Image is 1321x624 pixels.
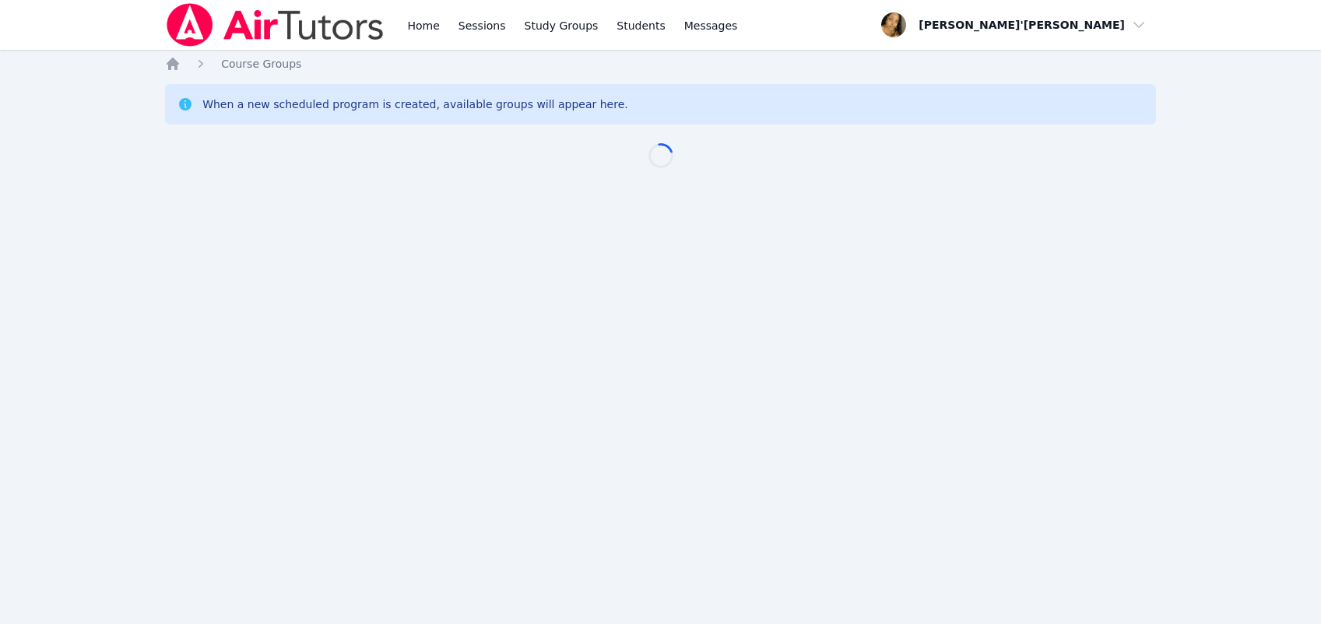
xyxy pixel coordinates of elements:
[202,96,628,112] div: When a new scheduled program is created, available groups will appear here.
[684,18,738,33] span: Messages
[165,56,1156,72] nav: Breadcrumb
[221,58,301,70] span: Course Groups
[165,3,385,47] img: Air Tutors
[221,56,301,72] a: Course Groups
